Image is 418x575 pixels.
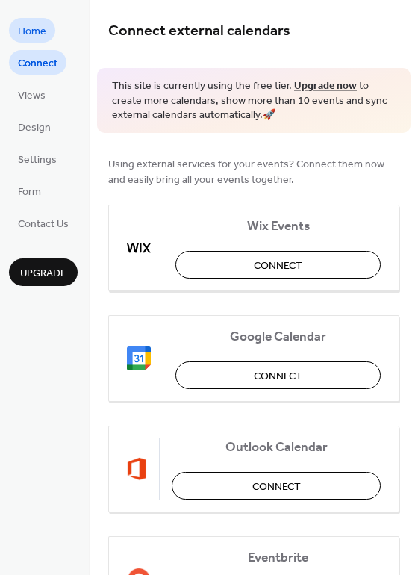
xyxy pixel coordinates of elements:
[175,361,381,389] button: Connect
[254,258,302,273] span: Connect
[172,439,381,455] span: Outlook Calendar
[252,479,301,494] span: Connect
[18,88,46,104] span: Views
[108,156,399,187] span: Using external services for your events? Connect them now and easily bring all your events together.
[9,258,78,286] button: Upgrade
[175,550,381,565] span: Eventbrite
[20,266,66,282] span: Upgrade
[9,178,50,203] a: Form
[175,251,381,279] button: Connect
[175,329,381,344] span: Google Calendar
[18,152,57,168] span: Settings
[127,346,151,370] img: google
[9,114,60,139] a: Design
[127,457,147,481] img: outlook
[18,217,69,232] span: Contact Us
[172,472,381,500] button: Connect
[9,82,54,107] a: Views
[9,211,78,235] a: Contact Us
[9,18,55,43] a: Home
[9,50,66,75] a: Connect
[175,218,381,234] span: Wix Events
[18,120,51,136] span: Design
[18,184,41,200] span: Form
[18,24,46,40] span: Home
[108,16,290,46] span: Connect external calendars
[112,79,396,123] span: This site is currently using the free tier. to create more calendars, show more than 10 events an...
[254,368,302,384] span: Connect
[127,236,151,260] img: wix
[9,146,66,171] a: Settings
[294,76,357,96] a: Upgrade now
[18,56,57,72] span: Connect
